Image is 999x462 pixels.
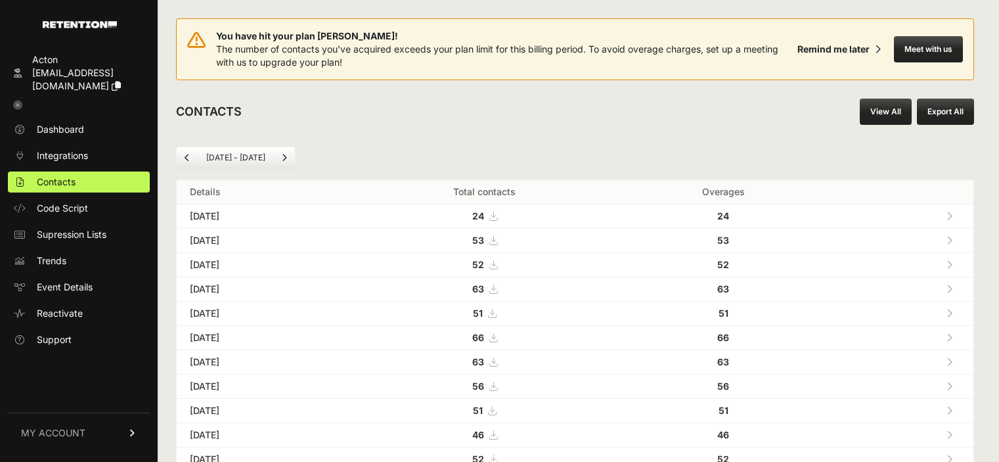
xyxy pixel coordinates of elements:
a: View All [860,99,912,125]
a: Integrations [8,145,150,166]
a: 66 [472,332,497,343]
strong: 24 [472,210,484,221]
strong: 52 [472,259,484,270]
button: Meet with us [894,36,963,62]
span: Contacts [37,175,76,189]
span: MY ACCOUNT [21,427,85,440]
a: 52 [472,259,497,270]
strong: 53 [717,235,729,246]
span: Integrations [37,149,88,162]
a: Previous [177,147,198,168]
a: Code Script [8,198,150,219]
strong: 51 [719,405,728,416]
div: Remind me later [797,43,870,56]
strong: 56 [472,381,484,392]
button: Export All [917,99,974,125]
h2: CONTACTS [176,103,242,121]
a: Supression Lists [8,224,150,245]
a: Dashboard [8,119,150,140]
img: Retention.com [43,21,117,28]
strong: 66 [717,332,729,343]
span: Event Details [37,281,93,294]
a: Event Details [8,277,150,298]
a: Contacts [8,172,150,193]
strong: 63 [472,283,484,294]
span: Trends [37,254,66,267]
strong: 56 [717,381,729,392]
span: Reactivate [37,307,83,320]
span: Code Script [37,202,88,215]
td: [DATE] [177,375,350,399]
span: Dashboard [37,123,84,136]
th: Overages [619,180,828,204]
a: 24 [472,210,497,221]
td: [DATE] [177,229,350,253]
td: [DATE] [177,302,350,326]
td: [DATE] [177,277,350,302]
a: Trends [8,250,150,271]
a: 56 [472,381,497,392]
a: 51 [473,308,496,319]
th: Details [177,180,350,204]
strong: 51 [473,405,483,416]
li: [DATE] - [DATE] [198,152,273,163]
td: [DATE] [177,204,350,229]
span: Support [37,333,72,346]
strong: 63 [472,356,484,367]
td: [DATE] [177,326,350,350]
strong: 46 [472,429,484,440]
td: [DATE] [177,350,350,375]
strong: 24 [717,210,729,221]
a: Acton [EMAIL_ADDRESS][DOMAIN_NAME] [8,49,150,97]
span: You have hit your plan [PERSON_NAME]! [216,30,792,43]
td: [DATE] [177,423,350,448]
strong: 51 [719,308,728,319]
strong: 63 [717,356,729,367]
span: The number of contacts you've acquired exceeds your plan limit for this billing period. To avoid ... [216,43,778,68]
strong: 63 [717,283,729,294]
a: 53 [472,235,497,246]
a: MY ACCOUNT [8,413,150,453]
a: Next [274,147,295,168]
a: 46 [472,429,497,440]
strong: 52 [717,259,729,270]
a: 51 [473,405,496,416]
div: Acton [32,53,144,66]
a: Support [8,329,150,350]
strong: 46 [717,429,729,440]
td: [DATE] [177,253,350,277]
a: Reactivate [8,303,150,324]
strong: 51 [473,308,483,319]
button: Remind me later [792,37,886,61]
strong: 53 [472,235,484,246]
a: 63 [472,283,497,294]
td: [DATE] [177,399,350,423]
strong: 66 [472,332,484,343]
th: Total contacts [350,180,619,204]
span: [EMAIL_ADDRESS][DOMAIN_NAME] [32,67,114,91]
span: Supression Lists [37,228,106,241]
a: 63 [472,356,497,367]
